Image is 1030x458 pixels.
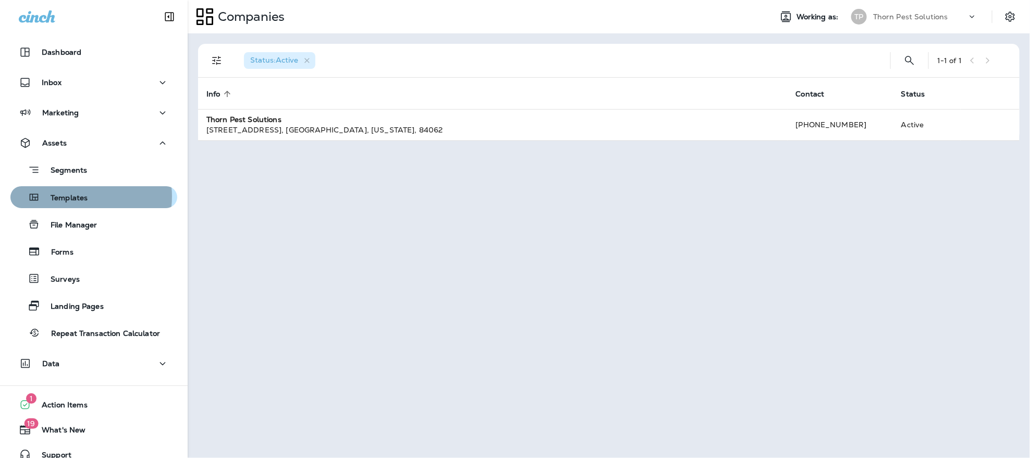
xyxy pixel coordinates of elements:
p: Segments [40,166,87,176]
button: Filters [206,50,227,71]
div: Status:Active [244,52,315,69]
p: Inbox [42,78,62,87]
button: Marketing [10,102,177,123]
span: Status [901,89,939,99]
span: 1 [26,393,36,404]
button: Inbox [10,72,177,93]
button: Landing Pages [10,295,177,317]
span: Status : Active [250,55,298,65]
p: Repeat Transaction Calculator [41,329,160,339]
p: File Manager [40,221,97,231]
td: Active [893,109,961,140]
button: Templates [10,186,177,208]
p: Companies [214,9,285,25]
button: Assets [10,132,177,153]
span: Info [206,89,234,99]
button: File Manager [10,213,177,235]
p: Assets [42,139,67,147]
button: Collapse Sidebar [155,6,184,27]
div: TP [851,9,867,25]
p: Thorn Pest Solutions [873,13,948,21]
span: What's New [31,426,85,438]
button: Segments [10,159,177,181]
div: [STREET_ADDRESS] , [GEOGRAPHIC_DATA] , [US_STATE] , 84062 [206,125,779,135]
span: Contact [796,89,838,99]
button: Search Companies [899,50,920,71]
button: 1Action Items [10,394,177,415]
p: Data [42,359,60,368]
span: Working as: [796,13,841,21]
button: Dashboard [10,42,177,63]
p: Surveys [40,275,80,285]
div: 1 - 1 of 1 [937,56,962,65]
button: Forms [10,240,177,262]
span: 19 [24,418,38,429]
span: Status [901,90,925,99]
button: 19What's New [10,419,177,440]
span: Action Items [31,401,88,413]
p: Forms [41,248,73,258]
button: Repeat Transaction Calculator [10,322,177,344]
span: Info [206,90,220,99]
span: Contact [796,90,825,99]
p: Marketing [42,109,79,117]
p: Dashboard [42,48,81,56]
button: Data [10,353,177,374]
td: [PHONE_NUMBER] [788,109,893,140]
button: Surveys [10,268,177,290]
strong: Thorn Pest Solutions [206,115,281,124]
button: Settings [1001,7,1020,26]
p: Landing Pages [40,302,104,312]
p: Templates [40,194,88,203]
